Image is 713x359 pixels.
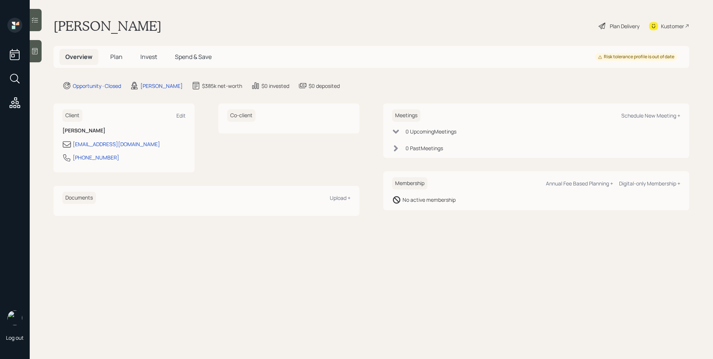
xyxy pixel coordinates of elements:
span: Plan [110,53,123,61]
div: $0 deposited [309,82,340,90]
div: [PHONE_NUMBER] [73,154,119,161]
div: $0 invested [261,82,289,90]
h6: Meetings [392,109,420,122]
h6: [PERSON_NAME] [62,128,186,134]
div: Plan Delivery [610,22,639,30]
div: Kustomer [661,22,684,30]
div: Opportunity · Closed [73,82,121,90]
span: Invest [140,53,157,61]
div: 0 Past Meeting s [406,144,443,152]
h6: Client [62,109,82,122]
div: Edit [176,112,186,119]
div: Upload + [330,194,351,201]
h6: Co-client [227,109,255,122]
div: 0 Upcoming Meeting s [406,128,456,135]
div: Risk tolerance profile is out of date [598,54,674,60]
span: Overview [65,53,92,61]
div: $385k net-worth [202,82,242,90]
div: Log out [6,334,24,341]
div: Digital-only Membership + [619,180,680,187]
span: Spend & Save [175,53,212,61]
h1: [PERSON_NAME] [53,18,162,34]
img: retirable_logo.png [7,310,22,325]
h6: Membership [392,177,427,190]
div: Annual Fee Based Planning + [546,180,613,187]
div: [PERSON_NAME] [140,82,183,90]
div: No active membership [403,196,456,204]
div: Schedule New Meeting + [621,112,680,119]
div: [EMAIL_ADDRESS][DOMAIN_NAME] [73,140,160,148]
h6: Documents [62,192,96,204]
